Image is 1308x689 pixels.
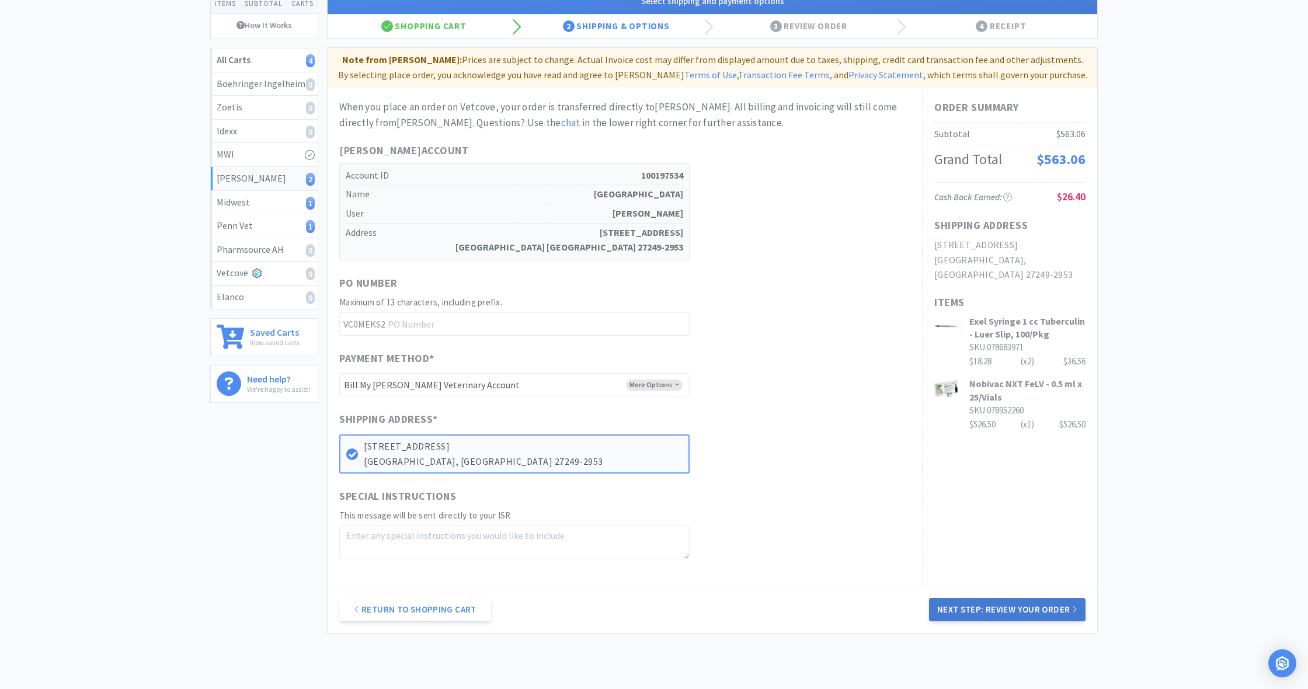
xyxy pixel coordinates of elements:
[250,325,300,337] h6: Saved Carts
[1056,128,1086,140] span: $563.06
[969,354,1086,368] div: $18.28
[217,147,312,162] div: MWI
[306,197,315,210] i: 1
[520,15,713,38] div: Shipping & Options
[561,116,580,129] a: chat
[247,384,310,395] p: We're happy to assist!
[934,315,958,338] img: 68e71159fa8d4020b15973801bc2ba42_50871.jpeg
[306,173,315,186] i: 2
[217,290,312,305] div: Elanco
[594,187,683,202] strong: [GEOGRAPHIC_DATA]
[217,124,312,139] div: Idexx
[250,337,300,348] p: View saved carts
[1268,649,1296,677] div: Open Intercom Messenger
[934,294,1086,311] h1: Items
[1036,150,1086,168] span: $563.06
[211,72,318,96] a: Boehringer Ingelheim0
[905,15,1098,38] div: Receipt
[211,238,318,262] a: Pharmsource AH0
[211,96,318,120] a: Zoetis0
[969,417,1086,432] div: $526.50
[346,224,683,257] h5: Address
[306,267,315,280] i: 0
[712,15,905,38] div: Review Order
[455,225,683,255] strong: [STREET_ADDRESS] [GEOGRAPHIC_DATA] [GEOGRAPHIC_DATA] 27249-2953
[339,275,398,292] span: PO Number
[848,69,923,81] a: Privacy Statement
[346,204,683,224] h5: User
[934,192,1012,203] span: Cash Back Earned :
[306,54,315,67] i: 4
[339,297,502,308] span: Maximum of 13 characters, including prefix.
[211,214,318,238] a: Penn Vet1
[339,411,438,428] span: Shipping Address *
[306,126,315,138] i: 0
[306,102,315,114] i: 0
[346,185,683,204] h5: Name
[217,218,312,234] div: Penn Vet
[339,99,910,131] div: When you place an order on Vetcove, your order is transferred directly to [PERSON_NAME] . All bil...
[211,167,318,191] a: [PERSON_NAME]2
[211,120,318,144] a: Idexx0
[969,342,1024,353] span: SKU: 078683971
[211,143,318,167] a: MWI
[934,238,1086,253] h2: [STREET_ADDRESS]
[929,598,1086,621] button: Next Step: Review Your Order
[306,291,315,304] i: 0
[934,253,1086,283] h2: [GEOGRAPHIC_DATA], [GEOGRAPHIC_DATA] 27249-2953
[217,54,251,65] strong: All Carts
[684,69,737,81] a: Terms of Use
[934,377,958,401] img: 67fd1976d6a1440a8acb24da33a895e1_754772.jpeg
[211,286,318,309] a: Elanco0
[613,206,683,221] strong: [PERSON_NAME]
[217,195,312,210] div: Midwest
[339,312,690,336] input: PO Number
[217,100,312,115] div: Zoetis
[563,20,575,32] span: 2
[339,313,388,335] span: VC0MEKS2
[976,20,987,32] span: 4
[210,318,318,356] a: Saved CartsView saved carts
[217,171,312,186] div: [PERSON_NAME]
[1063,354,1086,368] div: $36.56
[211,14,318,36] a: How It Works
[342,54,462,65] strong: Note from [PERSON_NAME]:
[328,15,520,38] div: Shopping Cart
[641,168,683,183] strong: 100197534
[339,350,434,367] span: Payment Method *
[211,262,318,286] a: Vetcove0
[1057,190,1086,203] span: $26.40
[339,510,511,521] span: This message will be sent directly to your ISR
[770,20,782,32] span: 3
[1021,354,1034,368] div: (x 2 )
[346,166,683,186] h5: Account ID
[934,217,1028,234] h1: Shipping Address
[211,48,318,72] a: All Carts4
[934,127,970,142] div: Subtotal
[217,242,312,257] div: Pharmsource AH
[1021,417,1034,432] div: (x 1 )
[969,377,1086,403] h3: Nobivac NXT FeLV - 0.5 ml x 25/Vials
[217,266,312,281] div: Vetcove
[969,315,1086,341] h3: Exel Syringe 1 cc Tuberculin - Luer Slip, 100/Pkg
[934,148,1002,170] div: Grand Total
[364,439,683,454] p: [STREET_ADDRESS]
[247,371,310,384] h6: Need help?
[339,488,456,505] span: Special Instructions
[332,53,1093,82] p: Prices are subject to change. Actual Invoice cost may differ from displayed amount due to taxes, ...
[934,99,1086,116] h1: Order Summary
[969,405,1024,416] span: SKU: 078952260
[339,598,491,621] a: Return to Shopping Cart
[364,454,683,469] p: [GEOGRAPHIC_DATA], [GEOGRAPHIC_DATA] 27249-2953
[306,220,315,233] i: 1
[738,69,830,81] a: Transaction Fee Terms
[339,142,690,159] h1: [PERSON_NAME] Account
[306,244,315,257] i: 0
[1059,417,1086,432] div: $526.50
[217,76,312,92] div: Boehringer Ingelheim
[306,78,315,91] i: 0
[211,191,318,215] a: Midwest1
